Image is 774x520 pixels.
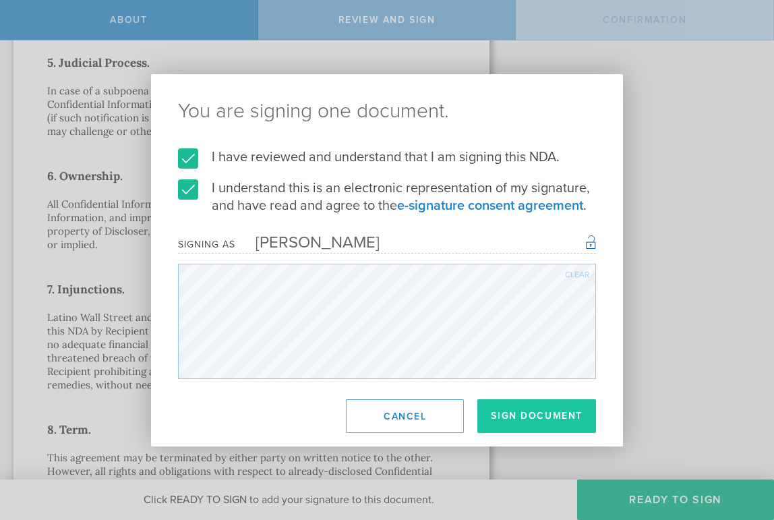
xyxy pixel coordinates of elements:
a: e-signature consent agreement [397,198,583,214]
label: I understand this is an electronic representation of my signature, and have read and agree to the . [178,179,596,214]
label: I have reviewed and understand that I am signing this NDA. [178,148,596,166]
button: Sign Document [477,399,596,433]
button: Cancel [346,399,464,433]
div: Signing as [178,239,235,250]
iframe: Chat Widget [707,415,774,480]
div: [PERSON_NAME] [235,233,380,252]
ng-pluralize: You are signing one document. [178,101,596,121]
